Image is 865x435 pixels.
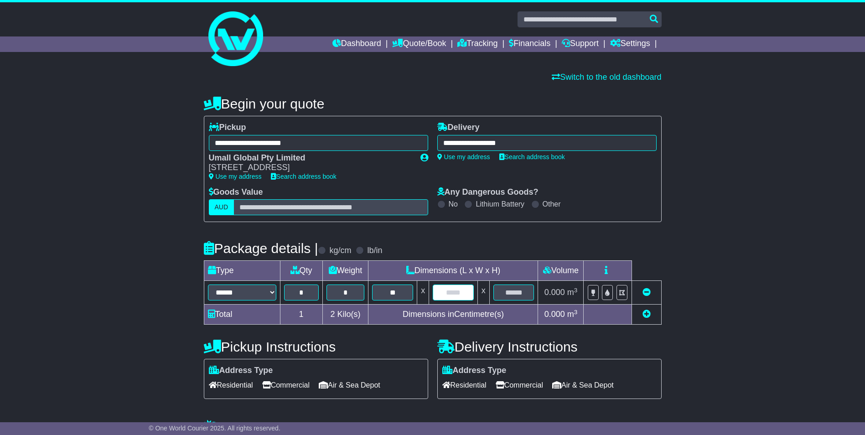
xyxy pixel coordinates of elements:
[209,199,234,215] label: AUD
[544,310,565,319] span: 0.000
[280,305,322,325] td: 1
[509,36,550,52] a: Financials
[449,200,458,208] label: No
[552,378,614,392] span: Air & Sea Depot
[392,36,446,52] a: Quote/Book
[437,187,539,197] label: Any Dangerous Goods?
[477,281,489,305] td: x
[642,288,651,297] a: Remove this item
[367,246,382,256] label: lb/in
[499,153,565,161] a: Search address book
[552,72,661,82] a: Switch to the old dashboard
[330,310,335,319] span: 2
[271,173,337,180] a: Search address book
[204,261,280,281] td: Type
[204,419,662,435] h4: Warranty & Insurance
[368,305,538,325] td: Dimensions in Centimetre(s)
[209,173,262,180] a: Use my address
[209,187,263,197] label: Goods Value
[204,96,662,111] h4: Begin your quote
[149,425,280,432] span: © One World Courier 2025. All rights reserved.
[204,305,280,325] td: Total
[538,261,584,281] td: Volume
[209,366,273,376] label: Address Type
[262,378,310,392] span: Commercial
[567,288,578,297] span: m
[567,310,578,319] span: m
[437,153,490,161] a: Use my address
[329,246,351,256] label: kg/cm
[562,36,599,52] a: Support
[543,200,561,208] label: Other
[437,339,662,354] h4: Delivery Instructions
[417,281,429,305] td: x
[437,123,480,133] label: Delivery
[322,261,368,281] td: Weight
[280,261,322,281] td: Qty
[544,288,565,297] span: 0.000
[642,310,651,319] a: Add new item
[332,36,381,52] a: Dashboard
[574,309,578,316] sup: 3
[209,378,253,392] span: Residential
[368,261,538,281] td: Dimensions (L x W x H)
[209,163,411,173] div: [STREET_ADDRESS]
[457,36,497,52] a: Tracking
[442,366,507,376] label: Address Type
[319,378,380,392] span: Air & Sea Depot
[476,200,524,208] label: Lithium Battery
[442,378,487,392] span: Residential
[204,241,318,256] h4: Package details |
[322,305,368,325] td: Kilo(s)
[496,378,543,392] span: Commercial
[204,339,428,354] h4: Pickup Instructions
[209,153,411,163] div: Umall Global Pty Limited
[610,36,650,52] a: Settings
[209,123,246,133] label: Pickup
[574,287,578,294] sup: 3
